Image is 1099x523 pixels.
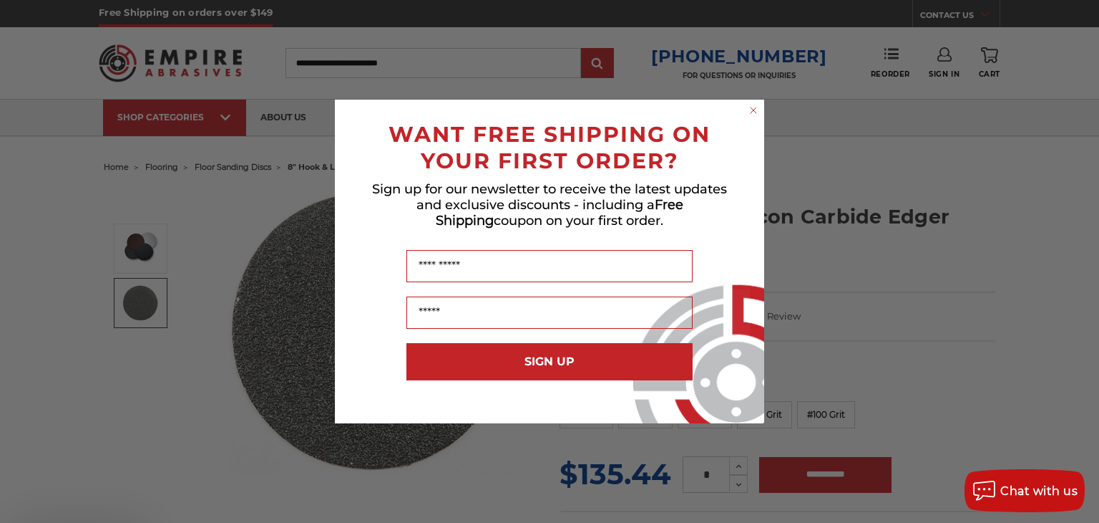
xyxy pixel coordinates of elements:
[372,181,727,229] span: Sign up for our newsletter to receive the latest updates and exclusive discounts - including a co...
[746,103,761,117] button: Close dialog
[964,469,1085,512] button: Chat with us
[406,343,693,380] button: SIGN UP
[389,121,710,174] span: WANT FREE SHIPPING ON YOUR FIRST ORDER?
[436,197,683,229] span: Free Shipping
[1000,484,1078,498] span: Chat with us
[406,297,693,329] input: Email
